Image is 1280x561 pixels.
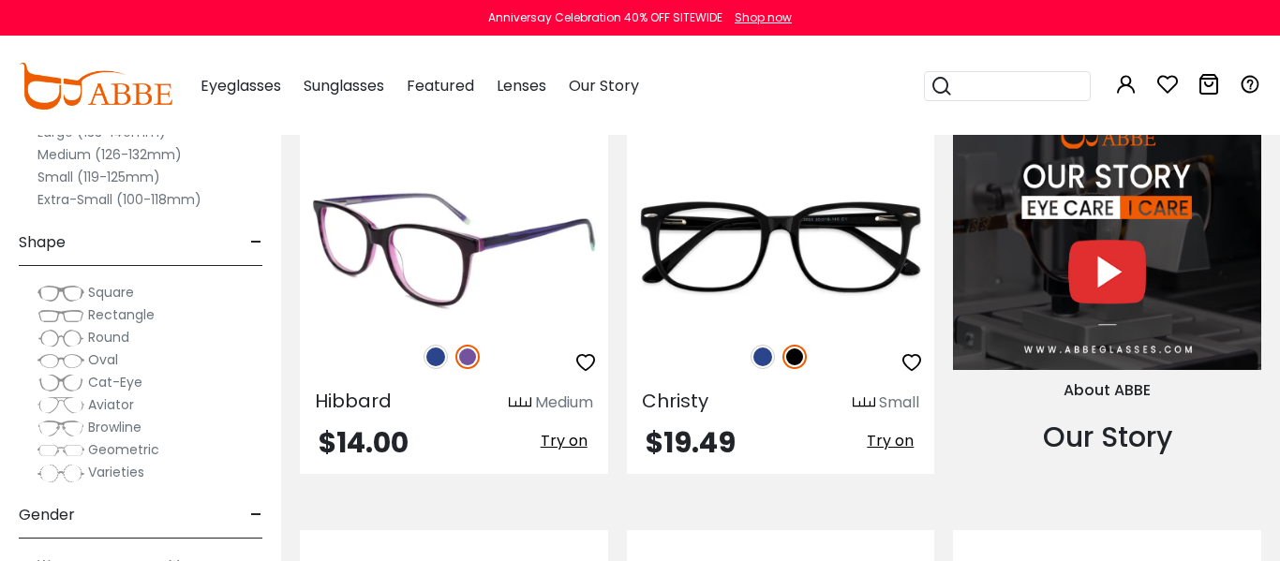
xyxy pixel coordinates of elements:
div: Shop now [735,9,792,26]
span: Try on [541,430,588,451]
span: $14.00 [319,422,409,463]
div: Our Story [953,416,1261,458]
img: Square.png [37,284,84,303]
span: Christy [642,388,708,414]
img: Blue [751,345,775,369]
button: Try on [861,429,919,453]
img: Geometric.png [37,441,84,460]
span: Try on [867,430,914,451]
span: Eyeglasses [201,75,281,96]
span: Rectangle [88,305,155,324]
span: Shape [19,220,66,265]
img: Rectangle.png [37,306,84,325]
a: Shop now [725,9,792,25]
img: Purple Hibbard - Acetate ,Universal Bridge Fit [300,170,608,324]
div: Medium [535,391,593,414]
span: Aviator [88,395,134,414]
span: Sunglasses [304,75,384,96]
span: Hibbard [315,388,392,414]
div: Anniversay Celebration 40% OFF SITEWIDE [488,9,722,26]
img: Oval.png [37,351,84,370]
span: Square [88,283,134,302]
button: Try on [535,429,593,453]
span: Oval [88,350,118,369]
span: Geometric [88,440,159,459]
span: Cat-Eye [88,373,142,391]
img: Round.png [37,329,84,347]
img: Blue [424,345,448,369]
label: Medium (126-132mm) [37,143,182,166]
label: Small (119-125mm) [37,166,160,188]
span: - [250,220,262,265]
img: Browline.png [37,419,84,437]
span: Our Story [569,75,639,96]
span: $19.49 [646,422,736,463]
img: Aviator.png [37,396,84,415]
span: Varieties [88,463,144,481]
img: size ruler [853,396,875,410]
div: Small [879,391,919,414]
img: size ruler [509,396,531,410]
span: Gender [19,493,75,538]
span: - [250,493,262,538]
img: Cat-Eye.png [37,374,84,392]
span: Browline [88,418,141,436]
label: Extra-Small (100-118mm) [37,188,201,211]
div: About ABBE [953,379,1261,402]
img: Varieties.png [37,464,84,483]
img: About Us [953,103,1261,370]
img: Purple [455,345,480,369]
img: Black [782,345,807,369]
img: abbeglasses.com [19,63,172,110]
img: Black Christy - Acetate ,Universal Bridge Fit [627,170,935,324]
span: Round [88,328,129,347]
span: Featured [407,75,474,96]
span: Lenses [497,75,546,96]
